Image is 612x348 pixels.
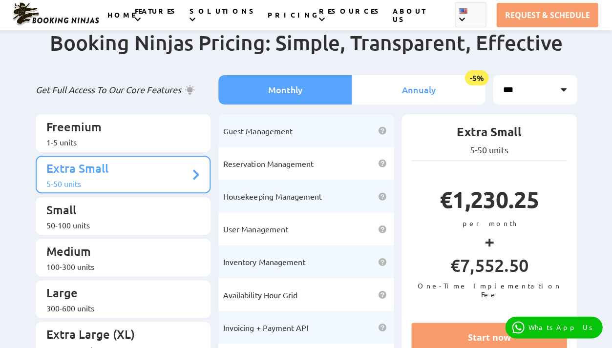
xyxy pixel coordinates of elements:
[528,323,595,331] p: WhatsApp Us
[36,84,211,96] p: Get Full Access To Our Core Features
[411,227,567,254] p: +
[223,257,305,266] span: Inventory Management
[378,225,386,233] img: help icon
[223,323,308,332] span: Invoicing + Payment API
[378,323,386,331] img: help icon
[190,6,258,26] a: SOLUTIONS
[268,10,319,30] a: PRICING
[46,303,190,313] div: 300-600 units
[411,254,567,281] p: €7,552.50
[223,126,292,136] span: Guest Management
[46,137,190,147] div: 1-5 units
[411,124,567,144] p: Extra Small
[46,285,190,303] p: Large
[46,202,190,220] p: Small
[46,262,190,271] div: 100-300 units
[505,316,602,338] a: WhatsApp Us
[46,327,190,345] p: Extra Large (XL)
[392,6,425,35] a: ABOUT US
[46,119,190,137] p: Freemium
[12,2,100,26] img: Booking Ninjas Logo
[378,258,386,266] img: help icon
[352,75,485,104] li: Annualy
[223,159,313,168] span: Reservation Management
[223,224,288,234] span: User Management
[46,220,190,230] div: 50-100 units
[464,70,488,85] span: -5%
[378,126,386,135] img: help icon
[46,244,190,262] p: Medium
[46,161,190,179] p: Extra Small
[223,290,297,300] span: Availability Hour Grid
[411,185,567,219] p: €1,230.25
[411,219,567,227] p: per month
[319,6,383,26] a: RESOURCES
[218,75,352,104] li: Monthly
[223,191,321,201] span: Housekeeping Management
[378,192,386,201] img: help icon
[36,30,577,75] h2: Booking Ninjas Pricing: Simple, Transparent, Effective
[411,281,567,299] p: One-Time Implementation Fee
[378,159,386,167] img: help icon
[135,6,179,26] a: FEATURES
[107,10,135,30] a: HOME
[46,179,190,188] div: 5-50 units
[411,144,567,155] p: 5-50 units
[496,3,598,27] a: REQUEST & SCHEDULE
[378,290,386,299] img: help icon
